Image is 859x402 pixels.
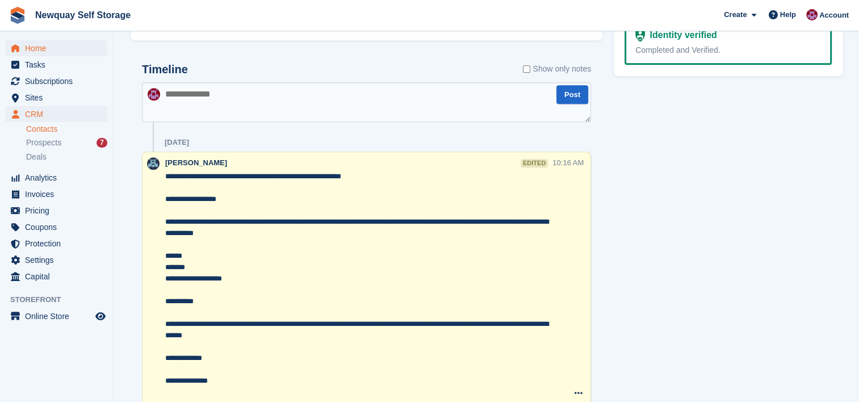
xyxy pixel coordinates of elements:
span: Home [25,40,93,56]
div: Identity verified [645,28,716,42]
img: Colette Pearce [147,157,160,170]
a: Contacts [26,124,107,135]
h2: Timeline [142,63,188,76]
span: Storefront [10,294,113,305]
a: menu [6,106,107,122]
a: menu [6,219,107,235]
a: menu [6,40,107,56]
a: Prospects 7 [26,137,107,149]
span: Account [819,10,849,21]
span: Deals [26,152,47,162]
span: Sites [25,90,93,106]
img: stora-icon-8386f47178a22dfd0bd8f6a31ec36ba5ce8667c1dd55bd0f319d3a0aa187defe.svg [9,7,26,24]
a: Newquay Self Storage [31,6,135,24]
a: menu [6,269,107,284]
span: Tasks [25,57,93,73]
span: Protection [25,236,93,252]
img: Paul Upson [806,9,818,20]
span: Subscriptions [25,73,93,89]
a: menu [6,186,107,202]
a: menu [6,57,107,73]
span: Prospects [26,137,61,148]
span: Pricing [25,203,93,219]
span: Analytics [25,170,93,186]
span: Online Store [25,308,93,324]
a: Preview store [94,309,107,323]
span: [PERSON_NAME] [165,158,227,167]
div: Completed and Verified. [635,44,821,56]
span: Invoices [25,186,93,202]
label: Show only notes [523,63,591,75]
input: Show only notes [523,63,530,75]
a: Deals [26,151,107,163]
div: edited [521,159,548,167]
img: Paul Upson [148,88,160,101]
img: Identity Verification Ready [635,29,645,41]
div: 10:16 AM [552,157,584,168]
a: menu [6,73,107,89]
a: menu [6,308,107,324]
span: CRM [25,106,93,122]
span: Coupons [25,219,93,235]
a: menu [6,252,107,268]
a: menu [6,236,107,252]
a: menu [6,90,107,106]
div: [DATE] [165,138,189,147]
button: Post [556,85,588,104]
div: 7 [97,138,107,148]
a: menu [6,203,107,219]
span: Settings [25,252,93,268]
span: Capital [25,269,93,284]
span: Help [780,9,796,20]
a: menu [6,170,107,186]
span: Create [724,9,747,20]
